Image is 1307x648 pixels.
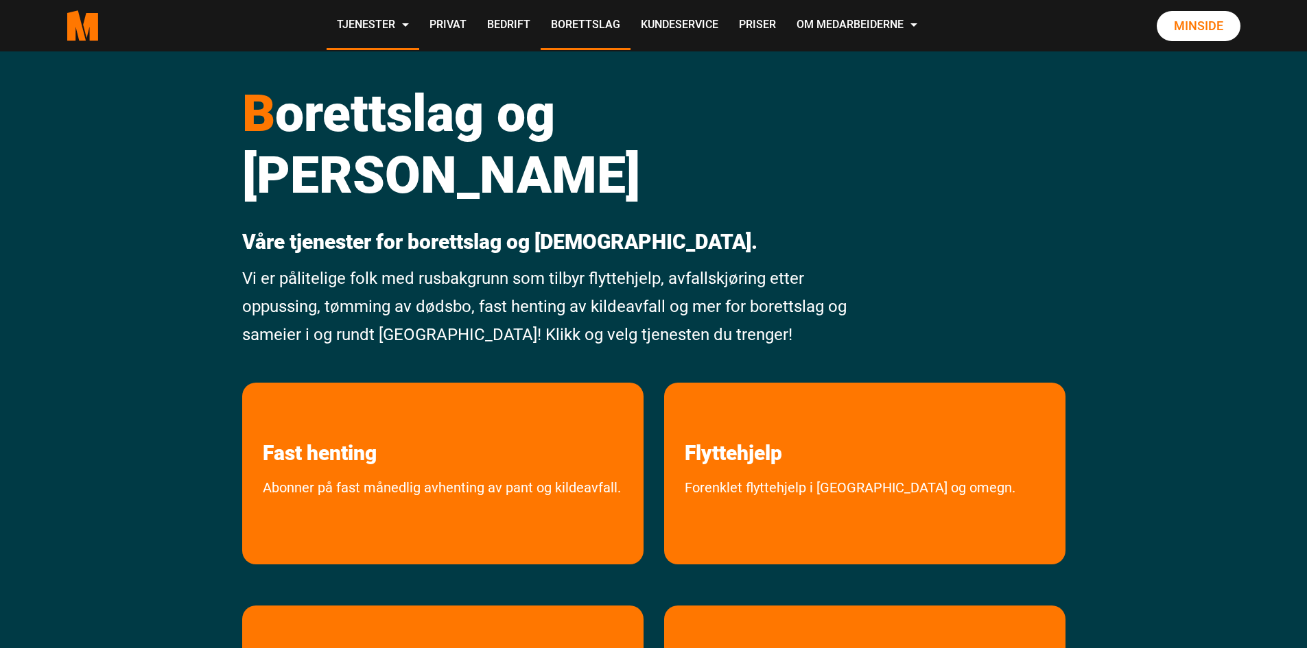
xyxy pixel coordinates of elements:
[242,83,275,143] span: B
[327,1,419,50] a: Tjenester
[786,1,928,50] a: Om Medarbeiderne
[664,383,803,466] a: les mer om Flyttehjelp
[664,476,1036,557] a: Forenklet flyttehjelp i Oslo og omegn.
[242,265,855,348] p: Vi er pålitelige folk med rusbakgrunn som tilbyr flyttehjelp, avfallskjøring etter oppussing, tøm...
[419,1,477,50] a: Privat
[242,476,641,557] a: Abonner på fast månedlig avhenting av pant og kildeavfall.
[729,1,786,50] a: Priser
[477,1,541,50] a: Bedrift
[541,1,631,50] a: Borettslag
[242,230,855,254] p: Våre tjenester for borettslag og [DEMOGRAPHIC_DATA].
[242,82,855,206] h1: orettslag og [PERSON_NAME]
[242,383,397,466] a: les mer om Fast henting
[631,1,729,50] a: Kundeservice
[1157,11,1240,41] a: Minside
